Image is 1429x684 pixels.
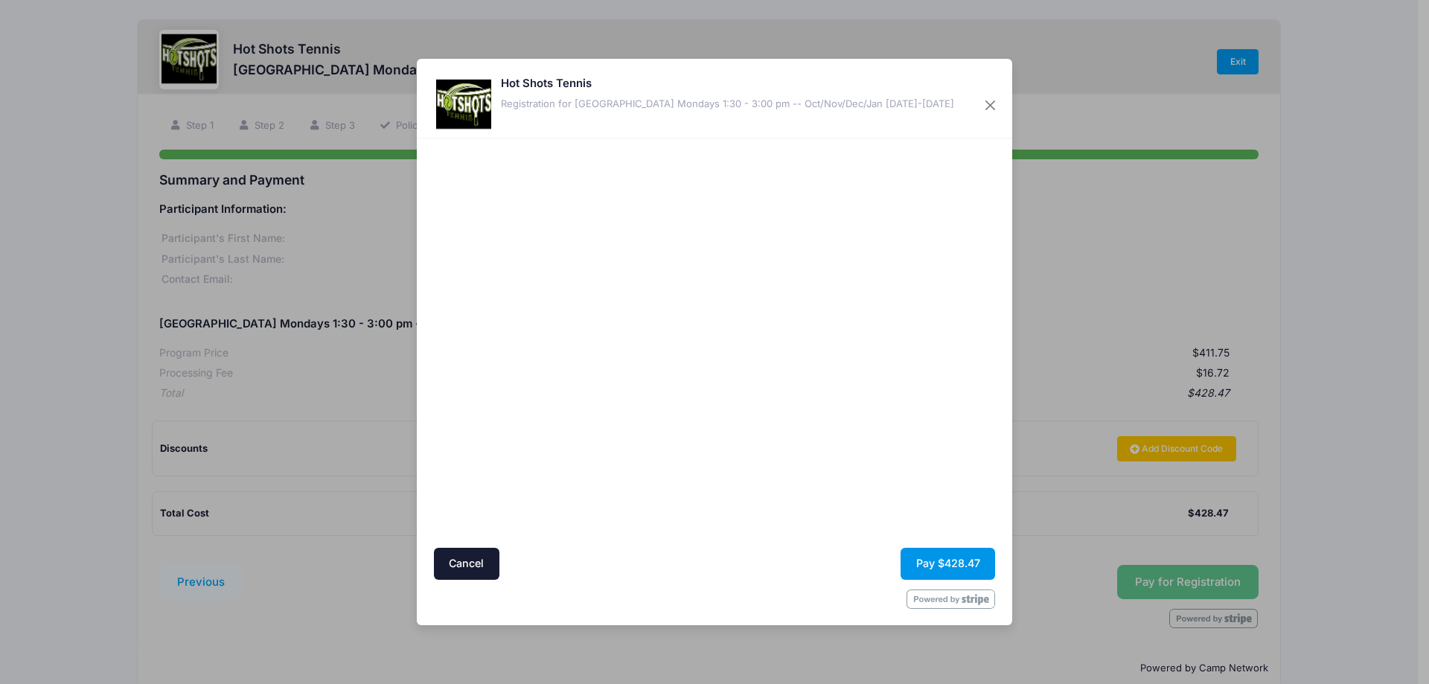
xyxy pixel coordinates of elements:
iframe: Google autocomplete suggestions dropdown list [431,307,711,310]
h5: Hot Shots Tennis [501,75,954,92]
iframe: Secure address input frame [431,142,711,543]
div: Registration for [GEOGRAPHIC_DATA] Mondays 1:30 - 3:00 pm -- Oct/Nov/Dec/Jan [DATE]-[DATE] [501,97,954,112]
iframe: Secure payment input frame [719,142,999,414]
button: Pay $428.47 [901,548,995,580]
button: Close [977,92,1004,119]
button: Cancel [434,548,499,580]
